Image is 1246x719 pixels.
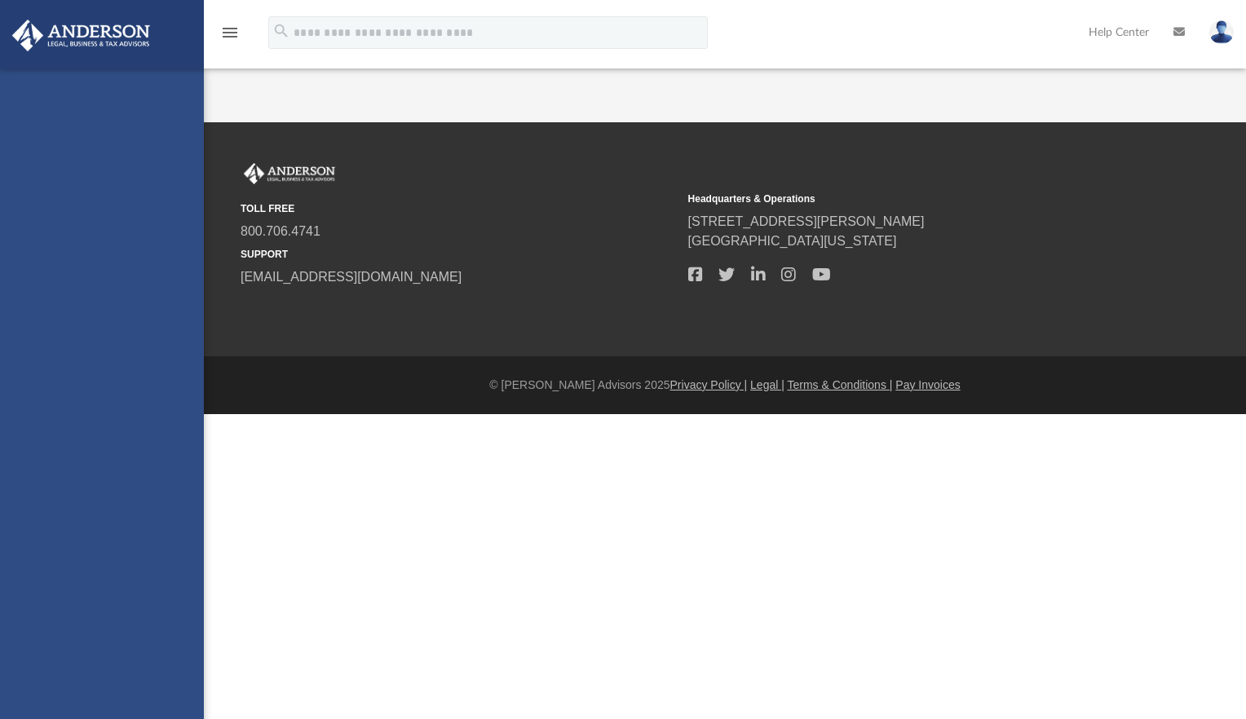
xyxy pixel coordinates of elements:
a: Privacy Policy | [670,378,748,391]
img: Anderson Advisors Platinum Portal [7,20,155,51]
div: © [PERSON_NAME] Advisors 2025 [204,377,1246,394]
img: Anderson Advisors Platinum Portal [241,163,338,184]
a: Legal | [750,378,784,391]
small: SUPPORT [241,247,677,262]
a: Terms & Conditions | [788,378,893,391]
a: [EMAIL_ADDRESS][DOMAIN_NAME] [241,270,462,284]
a: Pay Invoices [895,378,960,391]
small: TOLL FREE [241,201,677,216]
img: User Pic [1209,20,1234,44]
i: menu [220,23,240,42]
i: search [272,22,290,40]
a: [GEOGRAPHIC_DATA][US_STATE] [688,234,897,248]
a: [STREET_ADDRESS][PERSON_NAME] [688,214,925,228]
a: 800.706.4741 [241,224,320,238]
a: menu [220,31,240,42]
small: Headquarters & Operations [688,192,1124,206]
